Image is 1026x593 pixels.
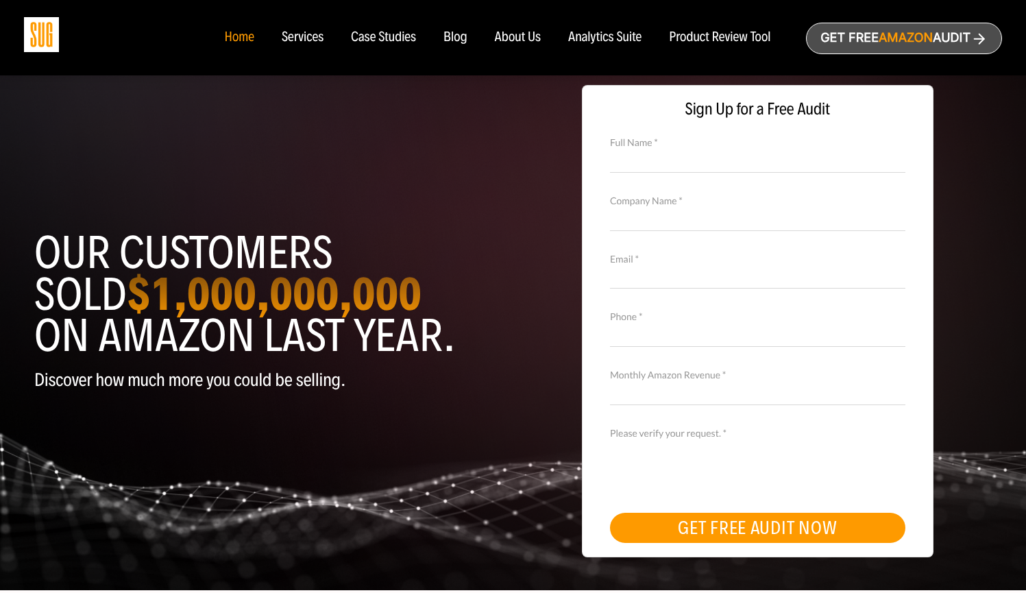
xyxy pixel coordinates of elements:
[610,252,905,267] label: Email *
[127,266,422,322] strong: $1,000,000,000
[568,30,642,45] a: Analytics Suite
[224,30,254,45] a: Home
[610,193,905,208] label: Company Name *
[282,30,323,45] a: Services
[610,381,905,405] input: Monthly Amazon Revenue *
[610,439,818,492] iframe: reCAPTCHA
[610,206,905,230] input: Company Name *
[610,513,905,543] button: GET FREE AUDIT NOW
[610,148,905,172] input: Full Name *
[596,99,919,119] span: Sign Up for a Free Audit
[495,30,541,45] a: About Us
[610,367,905,383] label: Monthly Amazon Revenue *
[443,30,467,45] a: Blog
[24,17,59,52] img: Sug
[610,309,905,324] label: Phone *
[879,31,933,45] span: Amazon
[34,232,503,356] h1: Our customers sold on Amazon last year.
[34,370,503,390] p: Discover how much more you could be selling.
[610,135,905,150] label: Full Name *
[669,30,770,45] a: Product Review Tool
[610,265,905,289] input: Email *
[610,323,905,347] input: Contact Number *
[610,426,905,441] label: Please verify your request. *
[806,23,1002,54] a: Get freeAmazonAudit
[351,30,416,45] a: Case Studies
